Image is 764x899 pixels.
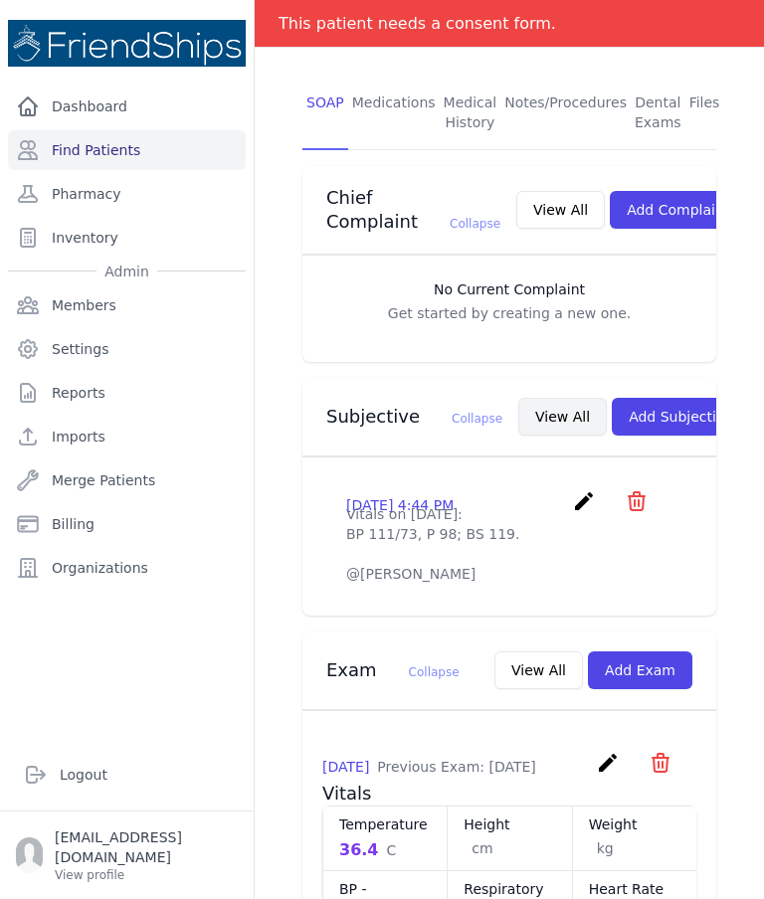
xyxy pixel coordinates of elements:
[572,498,601,517] a: create
[8,20,246,67] img: Medical Missions EMR
[346,495,454,515] p: [DATE] 4:44 PM
[494,651,583,689] button: View All
[596,751,620,775] i: create
[16,755,238,795] a: Logout
[348,77,440,150] a: Medications
[8,130,246,170] a: Find Patients
[588,651,692,689] button: Add Exam
[8,329,246,369] a: Settings
[16,827,238,883] a: [EMAIL_ADDRESS][DOMAIN_NAME] View profile
[631,77,685,150] a: Dental Exams
[450,217,500,231] span: Collapse
[518,398,607,436] button: View All
[302,77,716,150] nav: Tabs
[322,303,696,323] p: Get started by creating a new one.
[610,191,746,229] button: Add Complaint
[8,174,246,214] a: Pharmacy
[8,218,246,258] a: Inventory
[96,262,157,281] span: Admin
[589,879,680,899] dt: Heart Rate
[55,867,238,883] p: View profile
[322,279,696,299] h3: No Current Complaint
[339,838,431,862] div: 36.4
[8,504,246,544] a: Billing
[8,548,246,588] a: Organizations
[8,87,246,126] a: Dashboard
[464,814,555,834] dt: Height
[464,879,555,899] dt: Respiratory
[452,412,502,426] span: Collapse
[8,417,246,456] a: Imports
[326,658,460,682] h3: Exam
[596,760,625,779] a: create
[8,373,246,413] a: Reports
[440,77,501,150] a: Medical History
[386,840,396,860] span: C
[516,191,605,229] button: View All
[377,759,535,775] span: Previous Exam: [DATE]
[346,504,672,584] p: Vitals on [DATE]: BP 111/73, P 98; BS 119. @[PERSON_NAME]
[472,838,492,858] span: cm
[322,783,371,804] span: Vitals
[322,757,536,777] p: [DATE]
[8,460,246,500] a: Merge Patients
[326,405,502,429] h3: Subjective
[612,398,750,436] button: Add Subjective
[500,77,631,150] a: Notes/Procedures
[409,665,460,679] span: Collapse
[8,285,246,325] a: Members
[326,186,500,234] h3: Chief Complaint
[685,77,724,150] a: Files
[302,77,348,150] a: SOAP
[339,814,431,834] dt: Temperature
[572,489,596,513] i: create
[589,814,680,834] dt: Weight
[597,838,614,858] span: kg
[55,827,238,867] p: [EMAIL_ADDRESS][DOMAIN_NAME]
